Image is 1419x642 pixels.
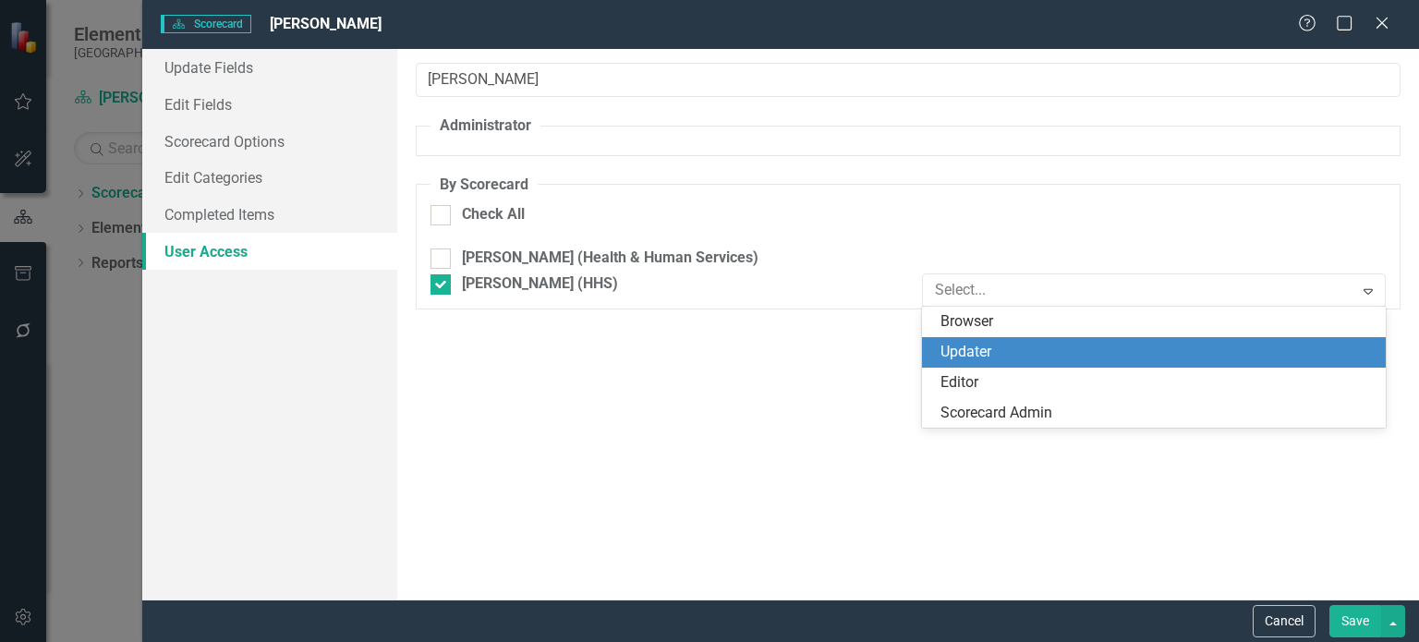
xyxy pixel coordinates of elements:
a: Scorecard Options [142,123,397,160]
div: Browser [940,311,1375,333]
div: Scorecard Admin [940,403,1375,424]
legend: Administrator [431,115,540,137]
button: Cancel [1253,605,1316,637]
input: Filter Users... [416,63,1401,97]
a: Completed Items [142,196,397,233]
span: Scorecard [161,15,251,33]
a: User Access [142,233,397,270]
div: Check All [462,204,525,225]
div: Updater [940,342,1375,363]
span: [PERSON_NAME] [270,15,382,32]
button: Save [1329,605,1381,637]
a: Update Fields [142,49,397,86]
div: [PERSON_NAME] (Health & Human Services) [462,248,758,269]
div: Editor [940,372,1375,394]
a: Edit Categories [142,159,397,196]
div: [PERSON_NAME] (HHS) [462,273,618,295]
a: Edit Fields [142,86,397,123]
legend: By Scorecard [431,175,538,196]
